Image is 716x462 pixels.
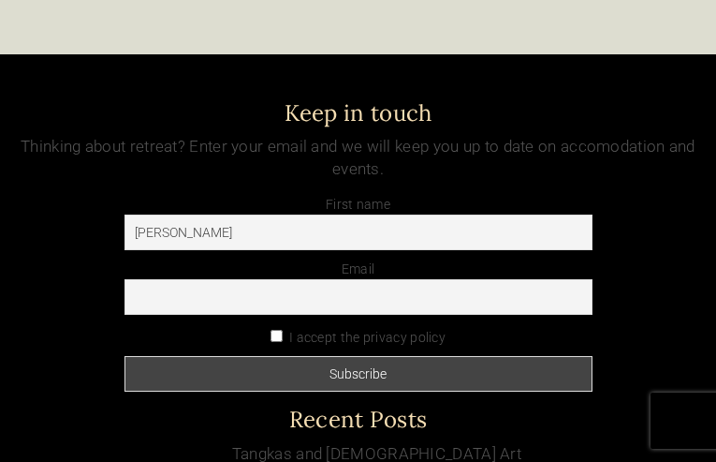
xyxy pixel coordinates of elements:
[270,330,283,342] input: I accept the privacy policy
[124,261,592,276] label: Email
[124,356,592,392] input: Subscribe
[124,197,592,212] label: First name
[14,408,702,432] h3: Recent Posts
[124,326,592,345] label: I accept the privacy policy
[14,101,702,126] h3: Keep in touch
[14,101,702,393] aside: Thinking about retreat? Enter your email and we will keep you up to date on accomodation and events.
